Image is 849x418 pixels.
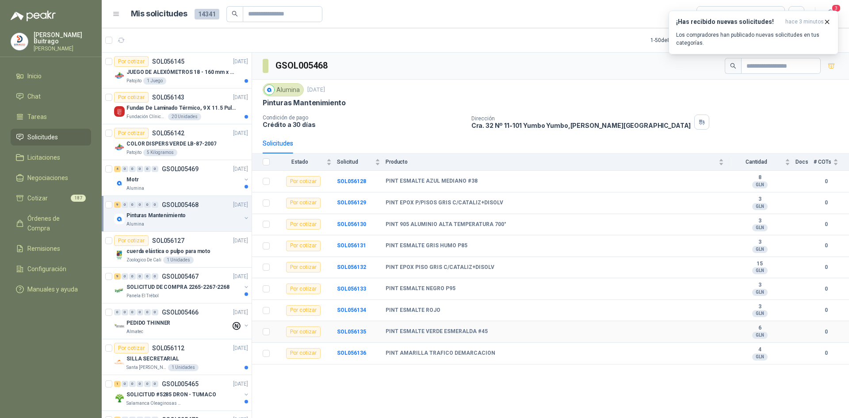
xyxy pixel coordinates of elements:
[730,63,736,69] span: search
[729,346,790,353] b: 4
[814,199,838,207] b: 0
[337,350,366,356] a: SOL056136
[337,199,366,206] b: SOL056129
[162,309,199,315] p: GSOL005466
[129,309,136,315] div: 0
[102,88,252,124] a: Por cotizarSOL056143[DATE] Company LogoFundas De Laminado Térmico, 9 X 11.5 PulgadasFundación Clí...
[27,244,60,253] span: Remisiones
[676,31,831,47] p: Los compradores han publicado nuevas solicitudes en tus categorías.
[263,138,293,148] div: Solicitudes
[337,286,366,292] b: SOL056133
[795,153,814,171] th: Docs
[386,221,506,228] b: PINT 905 ALUMINIO ALTA TEMPERATURA 700°
[114,357,125,368] img: Company Logo
[233,165,248,173] p: [DATE]
[114,214,125,224] img: Company Logo
[11,281,91,298] a: Manuales y ayuda
[307,86,325,94] p: [DATE]
[152,238,184,244] p: SOL056127
[11,88,91,105] a: Chat
[129,166,136,172] div: 0
[729,239,790,246] b: 3
[752,332,768,339] div: GLN
[27,112,47,122] span: Tareas
[27,173,68,183] span: Negociaciones
[752,246,768,253] div: GLN
[729,325,790,332] b: 6
[144,202,151,208] div: 0
[129,381,136,387] div: 0
[729,159,783,165] span: Cantidad
[752,203,768,210] div: GLN
[114,393,125,403] img: Company Logo
[263,115,464,121] p: Condición de pago
[752,224,768,231] div: GLN
[114,249,125,260] img: Company Logo
[27,92,41,101] span: Chat
[275,159,325,165] span: Estado
[126,77,141,84] p: Patojito
[27,193,48,203] span: Cotizar
[263,98,346,107] p: Pinturas Mantenimiento
[650,33,708,47] div: 1 - 50 de 8686
[386,242,467,249] b: PINT ESMALTE GRIS HUMO P85
[11,261,91,277] a: Configuración
[114,235,149,246] div: Por cotizar
[137,202,143,208] div: 0
[814,153,849,171] th: # COTs
[168,113,201,120] div: 20 Unidades
[126,283,229,291] p: SOLICITUD DE COMPRA 2265-2267-2268
[27,71,42,81] span: Inicio
[233,58,248,66] p: [DATE]
[337,307,366,313] b: SOL056134
[126,113,166,120] p: Fundación Clínica Shaio
[11,149,91,166] a: Licitaciones
[102,53,252,88] a: Por cotizarSOL056145[DATE] Company LogoJUEGO DE ALEXÓMETROS 18 - 160 mm x 0,01 mm 2824-S3Patojito...
[137,166,143,172] div: 0
[729,303,790,311] b: 3
[822,6,838,22] button: 3
[162,202,199,208] p: GSOL005468
[195,9,219,19] span: 14341
[785,18,824,26] span: hace 3 minutos
[114,56,149,67] div: Por cotizar
[337,221,366,227] b: SOL056130
[275,153,337,171] th: Estado
[137,381,143,387] div: 0
[814,285,838,293] b: 0
[102,339,252,375] a: Por cotizarSOL056112[DATE] Company LogoSILLA SECRETARIALSanta [PERSON_NAME]1 Unidades
[752,353,768,360] div: GLN
[122,202,128,208] div: 0
[114,92,149,103] div: Por cotizar
[386,285,455,292] b: PINT ESMALTE NEGRO P95
[286,305,321,316] div: Por cotizar
[11,11,56,21] img: Logo peakr
[27,214,83,233] span: Órdenes de Compra
[814,220,838,229] b: 0
[114,199,250,228] a: 9 0 0 0 0 0 GSOL005468[DATE] Company LogoPinturas MantenimientoAlumina
[126,185,144,192] p: Alumina
[232,11,238,17] span: search
[814,306,838,314] b: 0
[386,328,488,335] b: PINT ESMALTE VERDE ESMERALDA #45
[126,400,182,407] p: Salamanca Oleaginosas SAS
[233,308,248,317] p: [DATE]
[676,18,782,26] h3: ¡Has recibido nuevas solicitudes!
[144,309,151,315] div: 0
[126,364,166,371] p: Santa [PERSON_NAME]
[729,174,790,181] b: 8
[814,263,838,272] b: 0
[129,202,136,208] div: 0
[233,272,248,281] p: [DATE]
[152,345,184,351] p: SOL056112
[386,307,440,314] b: PINT ESMALTE ROJO
[152,381,158,387] div: 0
[114,166,121,172] div: 4
[126,247,210,256] p: cuerda elástica o pulpo para moto
[152,309,158,315] div: 0
[286,198,321,208] div: Por cotizar
[114,178,125,188] img: Company Logo
[471,115,691,122] p: Dirección
[114,307,250,335] a: 0 0 0 0 0 0 GSOL005466[DATE] Company LogoPEDIDO THINNERAlmatec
